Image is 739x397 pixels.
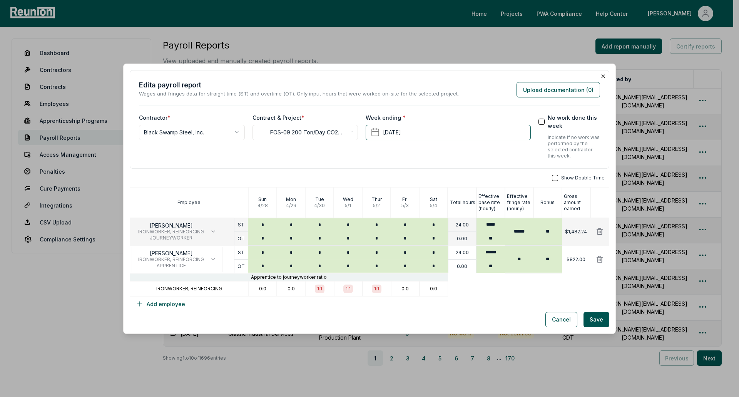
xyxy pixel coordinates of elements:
p: ST [238,249,244,255]
p: Gross amount earned [564,193,590,211]
label: Contract & Project [252,113,304,121]
p: 1:1 [374,286,379,292]
p: Tue [315,196,324,202]
label: Week ending [366,113,406,121]
p: Effective fringe rate (hourly) [507,193,533,211]
p: 5 / 3 [401,202,409,208]
p: $1,482.24 [565,228,587,235]
p: 0:0 [430,285,437,291]
label: No work done this week [548,113,600,129]
p: 5 / 4 [430,202,437,208]
p: 0.00 [457,263,467,269]
button: Add employee [130,296,191,312]
p: Mon [286,196,296,202]
p: 5 / 2 [373,202,380,208]
p: 4 / 29 [286,202,296,208]
p: ST [238,221,244,228]
label: Contractor [139,113,171,121]
p: Apprentice to journeyworker ratio [251,274,327,280]
p: Indicate if no work was performed by the selected contractor this week. [548,134,600,159]
p: Effective base rate (hourly) [478,193,505,211]
p: Bonus [540,199,555,205]
p: $822.00 [567,256,585,262]
p: 4 / 30 [314,202,325,208]
button: Save [584,312,609,327]
p: Thur [371,196,382,202]
button: Upload documentation (0) [517,82,600,97]
p: 1:1 [346,286,351,292]
p: Wages and fringes data for straight time (ST) and overtime (OT). Only input hours that were worke... [139,90,459,98]
p: [PERSON_NAME] [138,250,204,256]
span: JOURNEYWORKER [138,235,204,241]
p: IRONWORKER, REINFORCING [156,285,222,291]
span: Show Double Time [561,174,605,181]
p: OT [237,235,245,241]
p: [PERSON_NAME] [138,222,204,228]
p: Total hours [450,199,475,205]
p: Employee [177,199,201,205]
span: APPRENTICE [138,262,204,268]
p: Fri [402,196,408,202]
p: 1:1 [317,286,322,292]
p: 24.00 [456,221,469,228]
p: OT [237,263,245,269]
p: 0:0 [288,285,295,291]
p: 0:0 [259,285,266,291]
p: Wed [343,196,353,202]
button: [DATE] [366,124,530,140]
h2: Edit a payroll report [139,80,459,90]
p: 4 / 28 [257,202,268,208]
p: 0:0 [401,285,409,291]
button: Cancel [545,312,577,327]
span: IRONWORKER, REINFORCING [138,228,204,235]
p: Sat [430,196,437,202]
p: 0.00 [457,235,467,241]
p: 24.00 [456,249,469,255]
p: Sun [258,196,267,202]
p: 5 / 1 [345,202,351,208]
span: IRONWORKER, REINFORCING [138,256,204,262]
